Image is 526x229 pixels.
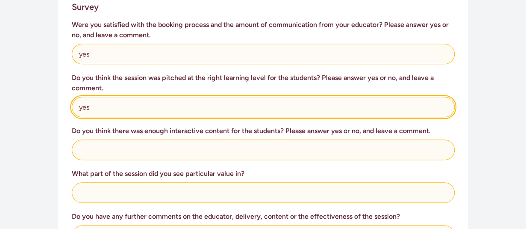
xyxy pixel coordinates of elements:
[72,211,455,222] h3: Do you have any further comments on the educator, delivery, content or the effectiveness of the s...
[72,1,99,13] h2: Survey
[72,169,455,179] h3: What part of the session did you see particular value in?
[72,73,455,93] h3: Do you think the session was pitched at the right learning level for the students? Please answer ...
[72,126,455,136] h3: Do you think there was enough interactive content for the students? Please answer yes or no, and ...
[72,20,455,40] h3: Were you satisfied with the booking process and the amount of communication from your educator? P...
